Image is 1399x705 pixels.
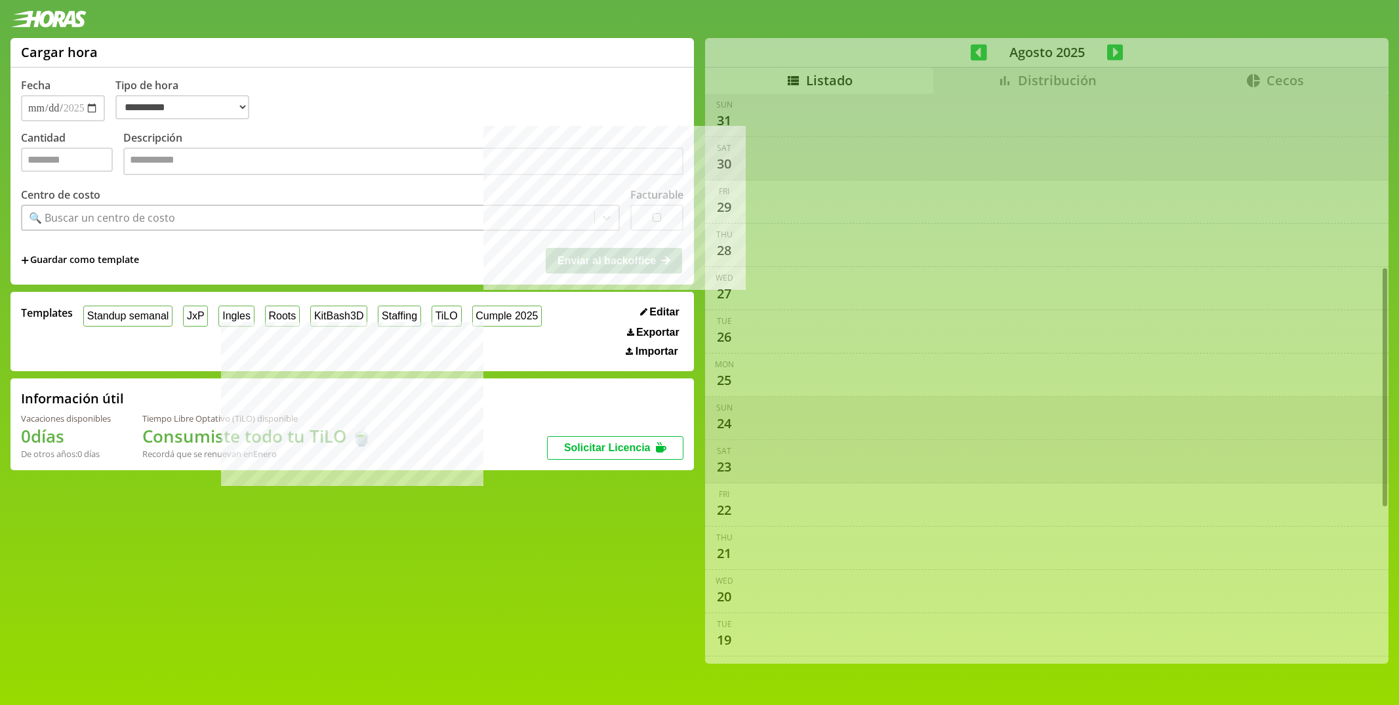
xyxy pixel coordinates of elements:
b: Enero [253,448,277,460]
textarea: Descripción [123,148,683,175]
div: Tiempo Libre Optativo (TiLO) disponible [142,413,372,424]
input: Cantidad [21,148,113,172]
h2: Información útil [21,390,124,407]
button: JxP [183,306,208,326]
button: Standup semanal [83,306,172,326]
h1: Consumiste todo tu TiLO 🍵 [142,424,372,448]
button: Cumple 2025 [472,306,542,326]
span: Templates [21,306,73,320]
div: 🔍 Buscar un centro de costo [29,211,175,225]
label: Cantidad [21,131,123,178]
select: Tipo de hora [115,95,249,119]
span: Editar [649,306,679,318]
div: De otros años: 0 días [21,448,111,460]
span: +Guardar como template [21,253,139,268]
label: Centro de costo [21,188,100,202]
button: Roots [265,306,300,326]
label: Tipo de hora [115,78,260,121]
label: Fecha [21,78,51,92]
span: + [21,253,29,268]
button: Ingles [218,306,254,326]
span: Importar [636,346,678,357]
span: Solicitar Licencia [564,442,651,453]
h1: Cargar hora [21,43,98,61]
h1: 0 días [21,424,111,448]
button: Editar [636,306,683,319]
button: TiLO [432,306,462,326]
label: Facturable [630,188,683,202]
button: Exportar [623,326,683,339]
button: Solicitar Licencia [547,436,683,460]
img: logotipo [10,10,87,28]
button: Staffing [378,306,421,326]
button: KitBash3D [310,306,367,326]
div: Vacaciones disponibles [21,413,111,424]
label: Descripción [123,131,683,178]
div: Recordá que se renuevan en [142,448,372,460]
span: Exportar [636,327,679,338]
